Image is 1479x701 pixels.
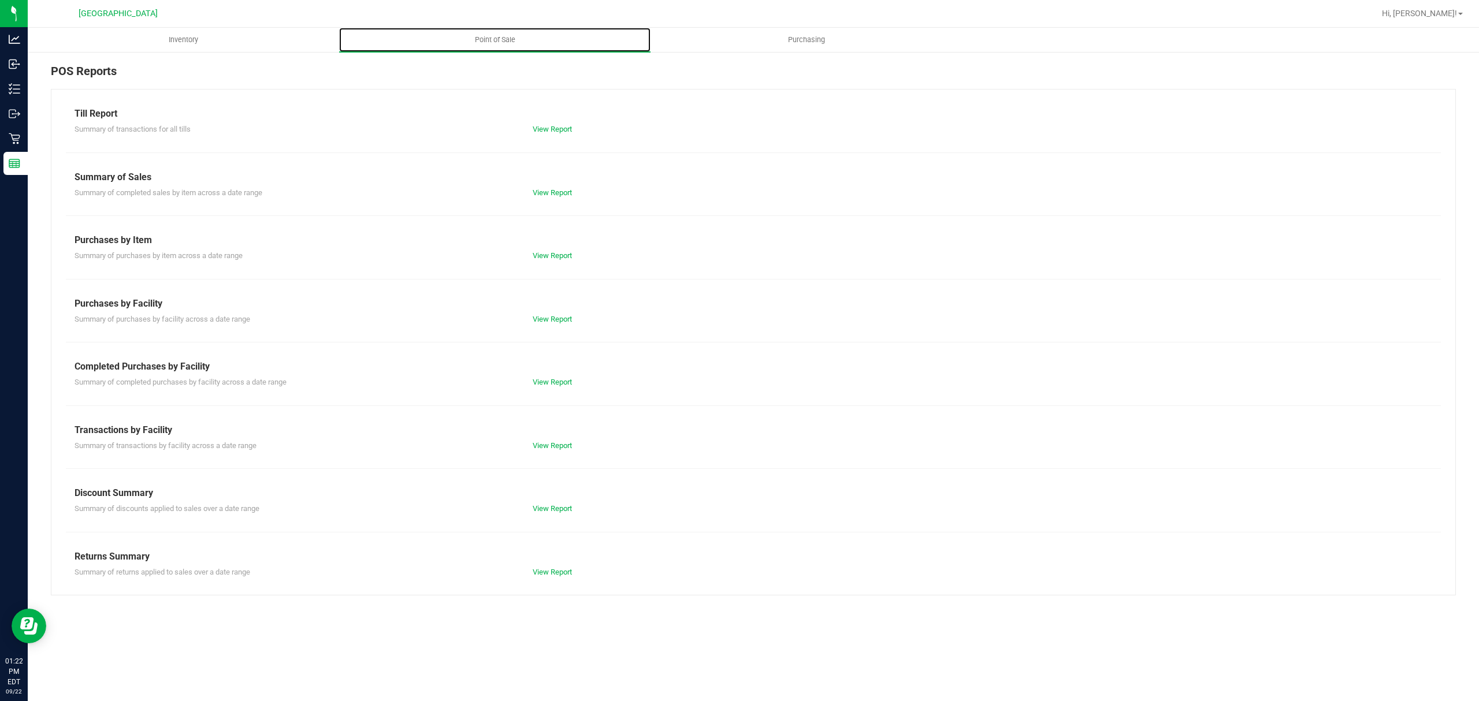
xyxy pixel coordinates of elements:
div: Till Report [75,107,1432,121]
p: 09/22 [5,687,23,696]
span: Summary of purchases by facility across a date range [75,315,250,323]
a: View Report [533,188,572,197]
div: Transactions by Facility [75,423,1432,437]
span: Purchasing [772,35,841,45]
div: Returns Summary [75,550,1432,564]
span: Summary of completed sales by item across a date range [75,188,262,197]
span: Hi, [PERSON_NAME]! [1382,9,1457,18]
a: View Report [533,125,572,133]
div: Summary of Sales [75,170,1432,184]
a: Point of Sale [339,28,651,52]
a: View Report [533,441,572,450]
span: Summary of transactions for all tills [75,125,191,133]
a: Purchasing [651,28,962,52]
span: Summary of completed purchases by facility across a date range [75,378,287,386]
inline-svg: Inbound [9,58,20,70]
div: Completed Purchases by Facility [75,360,1432,374]
div: Discount Summary [75,486,1432,500]
a: View Report [533,315,572,323]
div: POS Reports [51,62,1456,89]
inline-svg: Outbound [9,108,20,120]
span: Inventory [153,35,214,45]
iframe: Resource center [12,609,46,643]
a: View Report [533,378,572,386]
div: Purchases by Item [75,233,1432,247]
a: Inventory [28,28,339,52]
a: View Report [533,251,572,260]
inline-svg: Analytics [9,33,20,45]
p: 01:22 PM EDT [5,656,23,687]
span: Summary of transactions by facility across a date range [75,441,257,450]
div: Purchases by Facility [75,297,1432,311]
span: [GEOGRAPHIC_DATA] [79,9,158,18]
span: Summary of returns applied to sales over a date range [75,568,250,576]
inline-svg: Reports [9,158,20,169]
span: Summary of purchases by item across a date range [75,251,243,260]
a: View Report [533,568,572,576]
span: Summary of discounts applied to sales over a date range [75,504,259,513]
inline-svg: Retail [9,133,20,144]
span: Point of Sale [459,35,531,45]
a: View Report [533,504,572,513]
inline-svg: Inventory [9,83,20,95]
